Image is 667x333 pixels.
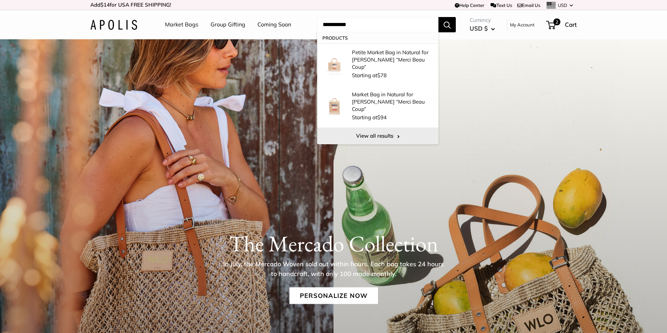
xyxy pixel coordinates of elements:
h1: The Mercado Collection [90,230,577,257]
span: Cart [565,21,577,28]
span: 2 [553,18,560,25]
p: Market Bag in Natural for [PERSON_NAME] “Merci Beau Coup” [352,91,431,113]
span: USD [558,2,567,8]
a: Help Center [455,2,484,8]
span: $78 [377,72,387,79]
a: description_Exclusive Collab with Clare V Market Bag in Natural for [PERSON_NAME] “Merci Beau Cou... [317,86,438,128]
p: Petite Market Bag in Natural for [PERSON_NAME] “Merci Beau Coup” [352,49,431,71]
input: Search... [317,17,438,32]
span: Currency [470,15,495,25]
a: Email Us [517,2,540,8]
span: $14 [100,1,110,8]
span: $94 [377,114,387,121]
span: Starting at [352,72,387,79]
span: Starting at [352,114,387,121]
button: USD $ [470,23,495,34]
a: My Account [510,21,535,29]
img: Petite Market Bag in Natural for Clare V. “Merci Beau Coup” [324,54,345,75]
p: Products [317,32,438,43]
span: USD $ [470,25,488,32]
button: Search [438,17,456,32]
a: Group Gifting [211,19,245,30]
a: View all results [317,128,438,144]
img: description_Exclusive Collab with Clare V [324,96,345,117]
a: 2 Cart [547,19,577,30]
a: Text Us [491,2,512,8]
a: Coming Soon [257,19,291,30]
a: Petite Market Bag in Natural for Clare V. “Merci Beau Coup” Petite Market Bag in Natural for [PER... [317,43,438,86]
a: Market Bags [165,19,198,30]
a: Personalize Now [289,287,378,304]
img: Apolis [90,20,137,30]
p: In July, the Mercado Woven sold out within hours. Each bag takes 24 hours to handcraft, with only... [221,259,446,278]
